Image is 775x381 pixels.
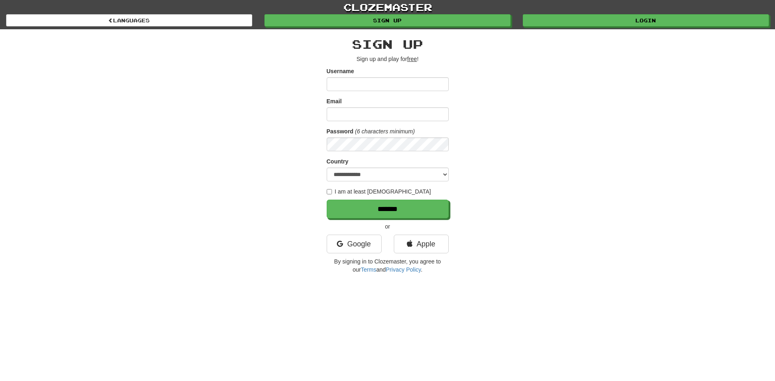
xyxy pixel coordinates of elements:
a: Google [327,235,382,253]
h2: Sign up [327,37,449,51]
label: Country [327,157,349,165]
a: Sign up [264,14,511,26]
a: Apple [394,235,449,253]
p: or [327,222,449,231]
p: By signing in to Clozemaster, you agree to our and . [327,257,449,274]
u: free [407,56,417,62]
a: Privacy Policy [386,266,421,273]
a: Login [523,14,769,26]
em: (6 characters minimum) [355,128,415,135]
a: Languages [6,14,252,26]
label: Password [327,127,354,135]
label: Email [327,97,342,105]
label: I am at least [DEMOGRAPHIC_DATA] [327,187,431,196]
p: Sign up and play for ! [327,55,449,63]
input: I am at least [DEMOGRAPHIC_DATA] [327,189,332,194]
label: Username [327,67,354,75]
a: Terms [361,266,376,273]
